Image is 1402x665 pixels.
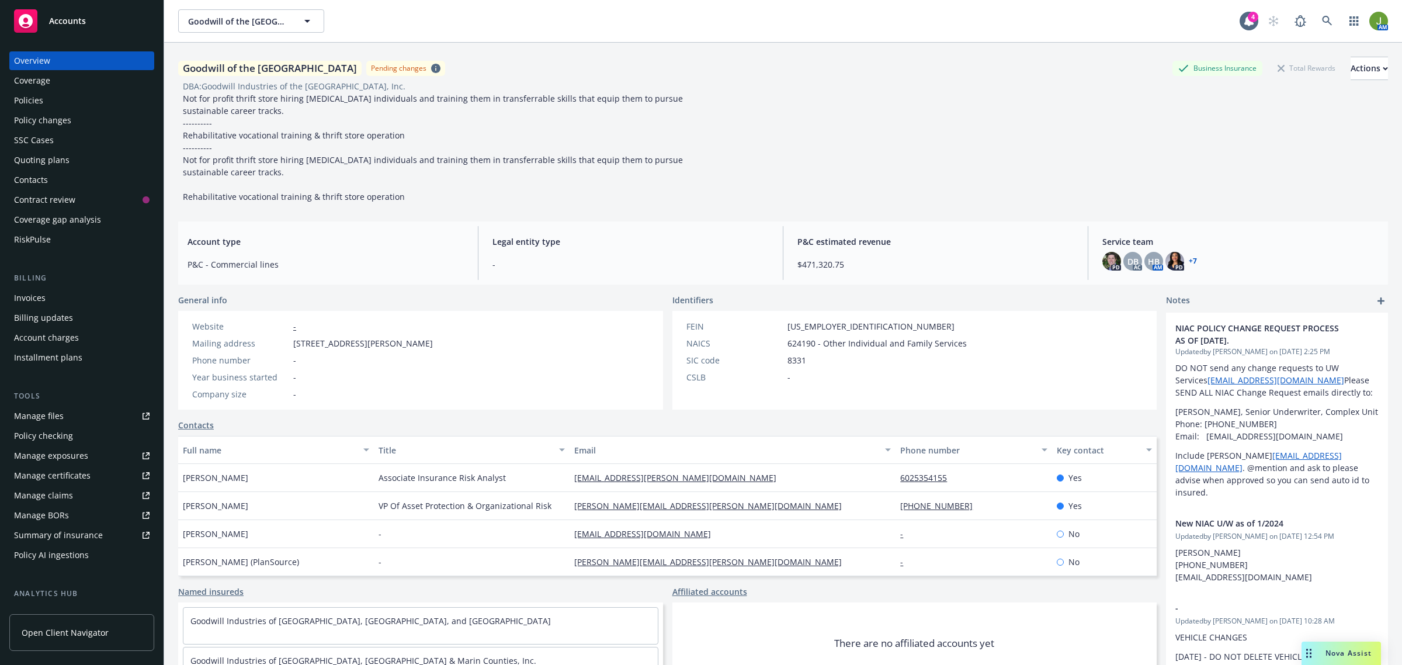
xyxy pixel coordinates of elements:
[797,258,1074,271] span: $471,320.75
[1175,406,1379,442] p: [PERSON_NAME], Senior Underwriter, Complex Unit Phone: [PHONE_NUMBER] Email: [EMAIL_ADDRESS][DOMA...
[9,486,154,505] a: Manage claims
[1052,436,1157,464] button: Key contact
[371,63,426,73] div: Pending changes
[9,51,154,70] a: Overview
[1207,375,1344,386] a: [EMAIL_ADDRESS][DOMAIN_NAME]
[797,235,1074,248] span: P&C estimated revenue
[293,337,433,349] span: [STREET_ADDRESS][PERSON_NAME]
[1262,9,1285,33] a: Start snowing
[1325,648,1372,658] span: Nova Assist
[787,320,955,332] span: [US_EMPLOYER_IDENTIFICATION_NUMBER]
[492,258,769,271] span: -
[1369,12,1388,30] img: photo
[9,230,154,249] a: RiskPulse
[896,436,1052,464] button: Phone number
[1148,255,1160,268] span: HB
[1302,642,1381,665] button: Nova Assist
[9,91,154,110] a: Policies
[178,419,214,431] a: Contacts
[9,588,154,600] div: Analytics hub
[188,258,464,271] span: P&C - Commercial lines
[9,390,154,402] div: Tools
[1351,57,1388,80] button: Actions
[9,111,154,130] a: Policy changes
[374,436,570,464] button: Title
[183,472,248,484] span: [PERSON_NAME]
[1374,294,1388,308] a: add
[1068,528,1080,540] span: No
[14,446,88,465] div: Manage exposures
[1316,9,1339,33] a: Search
[379,472,506,484] span: Associate Insurance Risk Analyst
[14,604,111,623] div: Loss summary generator
[14,506,69,525] div: Manage BORs
[9,210,154,229] a: Coverage gap analysis
[9,506,154,525] a: Manage BORs
[9,466,154,485] a: Manage certificates
[574,472,786,483] a: [EMAIL_ADDRESS][PERSON_NAME][DOMAIN_NAME]
[686,354,783,366] div: SIC code
[1272,61,1341,75] div: Total Rewards
[14,111,71,130] div: Policy changes
[14,546,89,564] div: Policy AI ingestions
[1175,531,1379,542] span: Updated by [PERSON_NAME] on [DATE] 12:54 PM
[1175,616,1379,626] span: Updated by [PERSON_NAME] on [DATE] 10:28 AM
[14,348,82,367] div: Installment plans
[192,320,289,332] div: Website
[1166,508,1388,593] div: New NIAC U/W as of 1/2024Updatedby [PERSON_NAME] on [DATE] 12:54 PM[PERSON_NAME] [PHONE_NUMBER] [...
[192,388,289,400] div: Company size
[9,427,154,445] a: Policy checking
[14,526,103,545] div: Summary of insurance
[379,500,551,512] span: VP Of Asset Protection & Organizational Risk
[9,71,154,90] a: Coverage
[900,472,956,483] a: 6025354155
[574,528,720,539] a: [EMAIL_ADDRESS][DOMAIN_NAME]
[9,272,154,284] div: Billing
[293,388,296,400] span: -
[686,371,783,383] div: CSLB
[1068,472,1082,484] span: Yes
[192,337,289,349] div: Mailing address
[574,500,851,511] a: [PERSON_NAME][EMAIL_ADDRESS][PERSON_NAME][DOMAIN_NAME]
[293,354,296,366] span: -
[1175,631,1379,643] p: VEHICLE CHANGES
[14,131,54,150] div: SSC Cases
[9,328,154,347] a: Account charges
[1342,9,1366,33] a: Switch app
[1166,313,1388,508] div: NIAC POLICY CHANGE REQUEST PROCESS AS OF [DATE].Updatedby [PERSON_NAME] on [DATE] 2:25 PMDO NOT s...
[686,320,783,332] div: FEIN
[178,436,374,464] button: Full name
[9,151,154,169] a: Quoting plans
[192,371,289,383] div: Year business started
[188,15,289,27] span: Goodwill of the [GEOGRAPHIC_DATA]
[672,294,713,306] span: Identifiers
[14,210,101,229] div: Coverage gap analysis
[183,444,356,456] div: Full name
[1289,9,1312,33] a: Report a Bug
[14,191,75,209] div: Contract review
[672,586,747,598] a: Affiliated accounts
[1351,57,1388,79] div: Actions
[14,230,51,249] div: RiskPulse
[183,500,248,512] span: [PERSON_NAME]
[190,615,551,626] a: Goodwill Industries of [GEOGRAPHIC_DATA], [GEOGRAPHIC_DATA], and [GEOGRAPHIC_DATA]
[22,626,109,639] span: Open Client Navigator
[1175,449,1379,498] p: Include [PERSON_NAME] . @mention and ask to please advise when approved so you can send auto id t...
[9,446,154,465] span: Manage exposures
[1165,252,1184,271] img: photo
[9,309,154,327] a: Billing updates
[366,61,445,75] span: Pending changes
[178,9,324,33] button: Goodwill of the [GEOGRAPHIC_DATA]
[9,191,154,209] a: Contract review
[192,354,289,366] div: Phone number
[1068,556,1080,568] span: No
[1175,602,1348,614] span: -
[1172,61,1262,75] div: Business Insurance
[183,80,405,92] div: DBA: Goodwill Industries of the [GEOGRAPHIC_DATA], Inc.
[178,294,227,306] span: General info
[14,486,73,505] div: Manage claims
[1175,362,1379,399] p: DO NOT send any change requests to UW Services Please SEND ALL NIAC Change Request emails directl...
[900,528,912,539] a: -
[379,556,381,568] span: -
[293,371,296,383] span: -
